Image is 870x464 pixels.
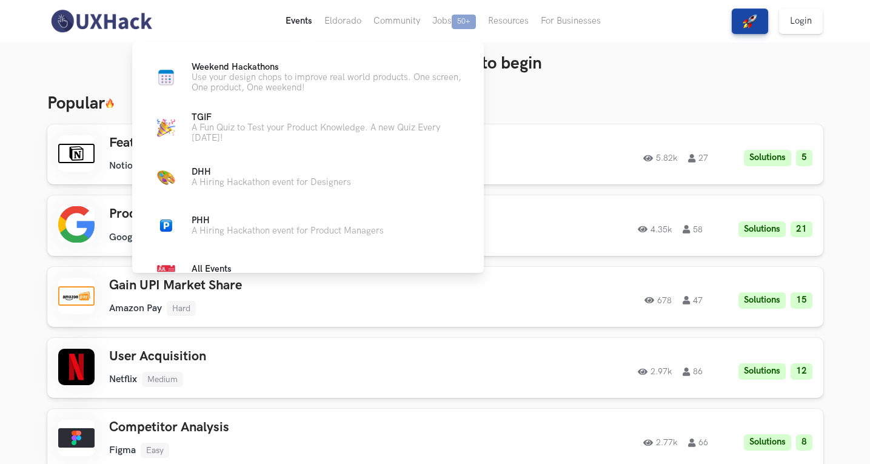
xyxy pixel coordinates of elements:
[152,211,464,240] a: ParkingPHHA Hiring Hackathon event for Product Managers
[452,15,476,29] span: 50+
[688,439,708,447] span: 66
[791,363,812,380] li: 12
[192,112,212,123] span: TGIF
[743,14,757,29] img: rocket
[683,296,703,304] span: 47
[109,278,453,294] h3: Gain UPI Market Share
[109,303,162,314] li: Amazon Pay
[192,177,351,187] p: A Hiring Hackathon event for Designers
[644,296,672,304] span: 678
[744,150,791,166] li: Solutions
[192,226,384,236] p: A Hiring Hackathon event for Product Managers
[779,8,823,34] a: Login
[109,349,453,365] h3: User Acquisition
[157,69,175,87] img: Calendar new
[738,292,786,309] li: Solutions
[688,154,708,163] span: 27
[152,163,464,192] a: Color PaletteDHHA Hiring Hackathon event for Designers
[192,167,211,177] span: DHH
[643,439,677,447] span: 2.77k
[638,368,672,376] span: 2.97k
[47,53,823,74] h3: Select a Case Study to begin
[152,112,464,143] a: Party capTGIFA Fun Quiz to Test your Product Knowledge. A new Quiz Every [DATE]!
[47,124,823,184] a: Feature Set + RoadmapNotionMedium5.82k27Solutions5
[47,8,155,34] img: UXHack-logo.png
[109,160,138,172] li: Notion
[796,150,812,166] li: 5
[109,135,453,151] h3: Feature Set + Roadmap
[192,264,232,274] span: All Events
[47,267,823,327] a: Gain UPI Market ShareAmazon PayHard67847Solutions15
[105,98,115,109] img: 🔥
[192,123,464,143] p: A Fun Quiz to Test your Product Knowledge. A new Quiz Every [DATE]!
[157,119,175,137] img: Party cap
[643,154,677,163] span: 5.82k
[738,221,786,238] li: Solutions
[47,195,823,255] a: Product FitGoogleMedium4.35k58Solutions21
[791,221,812,238] li: 21
[141,443,169,458] li: Easy
[157,265,175,283] img: Calendar
[157,168,175,186] img: Color Palette
[152,62,464,93] a: Calendar newWeekend HackathonsUse your design chops to improve real world products. One screen, O...
[47,93,823,114] h3: Popular
[142,372,183,387] li: Medium
[738,363,786,380] li: Solutions
[152,260,464,289] a: CalendarAll Events
[192,215,210,226] span: PHH
[109,232,139,243] li: Google
[109,420,453,435] h3: Competitor Analysis
[109,206,453,222] h3: Product Fit
[109,374,137,385] li: Netflix
[791,292,812,309] li: 15
[192,62,279,72] span: Weekend Hackathons
[109,445,136,456] li: Figma
[683,225,703,234] span: 58
[192,72,464,93] p: Use your design chops to improve real world products. One screen, One product, One weekend!
[683,368,703,376] span: 86
[167,301,196,316] li: Hard
[160,220,172,232] img: Parking
[638,225,672,234] span: 4.35k
[796,434,812,451] li: 8
[47,338,823,398] a: User AcquisitionNetflixMedium2.97k86Solutions12
[744,434,791,451] li: Solutions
